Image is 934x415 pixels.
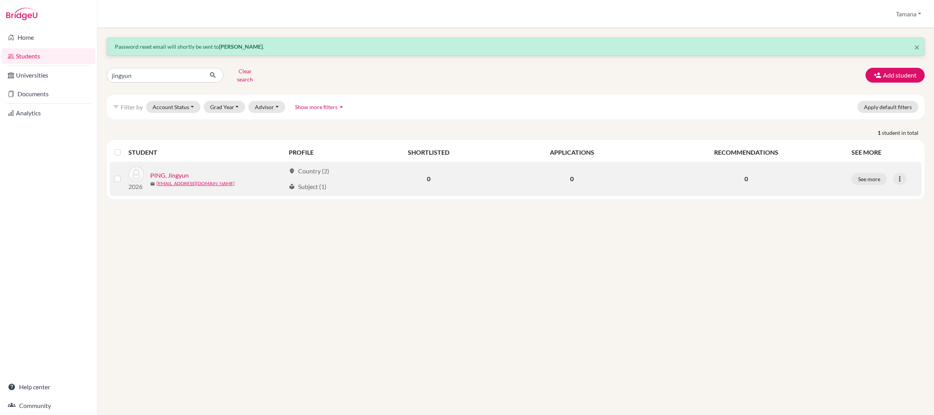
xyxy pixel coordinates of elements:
[2,67,95,83] a: Universities
[289,168,295,174] span: location_on
[128,166,144,182] img: PING, Jingyun
[914,41,920,53] span: ×
[2,48,95,64] a: Students
[499,143,646,162] th: APPLICATIONS
[289,182,327,191] div: Subject (1)
[646,143,847,162] th: RECOMMENDATIONS
[156,180,235,187] a: [EMAIL_ADDRESS][DOMAIN_NAME]
[289,166,329,176] div: Country (2)
[914,42,920,52] button: Close
[248,101,285,113] button: Advisor
[359,143,499,162] th: SHORTLISTED
[857,101,918,113] button: Apply default filters
[851,173,887,185] button: See more
[650,174,843,184] p: 0
[866,68,925,83] button: Add student
[878,129,882,137] strong: 1
[219,43,263,50] strong: [PERSON_NAME]
[295,104,337,110] span: Show more filters
[288,101,352,113] button: Show more filtersarrow_drop_up
[2,105,95,121] a: Analytics
[892,7,925,21] button: Tamana
[223,65,267,85] button: Clear search
[882,129,925,137] span: student in total
[337,103,345,111] i: arrow_drop_up
[2,30,95,45] a: Home
[204,101,246,113] button: Grad Year
[847,143,922,162] th: SEE MORE
[113,104,119,110] i: filter_list
[2,86,95,102] a: Documents
[284,143,359,162] th: PROFILE
[115,42,916,51] p: Password reset email will shortly be sent to .
[128,143,284,162] th: STUDENT
[146,101,200,113] button: Account Status
[2,379,95,395] a: Help center
[499,162,646,196] td: 0
[6,8,37,20] img: Bridge-U
[121,103,143,111] span: Filter by
[150,182,155,186] span: mail
[289,184,295,190] span: local_library
[150,171,189,180] a: PING, Jingyun
[128,182,144,191] p: 2026
[359,162,499,196] td: 0
[107,68,203,83] input: Find student by name...
[2,398,95,413] a: Community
